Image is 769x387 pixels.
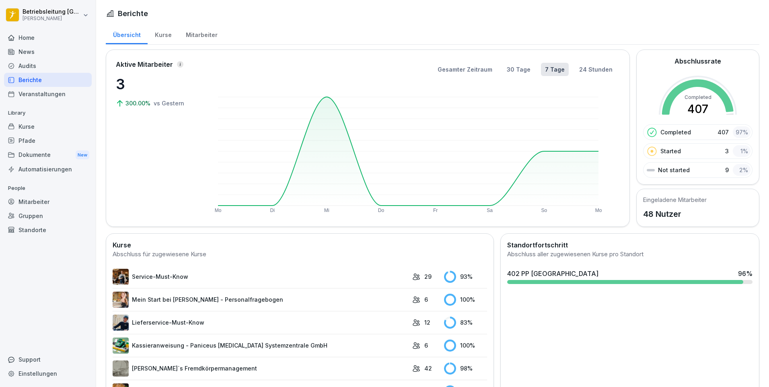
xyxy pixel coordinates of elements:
h1: Berichte [118,8,148,19]
p: Library [4,107,92,119]
text: Do [378,208,384,213]
a: 402 PP [GEOGRAPHIC_DATA]96% [504,266,756,287]
text: Sa [487,208,493,213]
p: 6 [424,295,428,304]
div: 93 % [444,271,487,283]
p: 48 Nutzer [643,208,707,220]
div: 1 % [733,145,750,157]
img: ltafy9a5l7o16y10mkzj65ij.png [113,360,129,377]
div: 402 PP [GEOGRAPHIC_DATA] [507,269,598,278]
p: Betriebsleitung [GEOGRAPHIC_DATA] [23,8,81,15]
a: Gruppen [4,209,92,223]
p: 12 [424,318,430,327]
text: Mo [595,208,602,213]
div: 97 % [733,126,750,138]
a: Service-Must-Know [113,269,408,285]
div: 98 % [444,362,487,375]
div: Support [4,352,92,366]
p: [PERSON_NAME] [23,16,81,21]
p: 3 [116,73,196,95]
div: Dokumente [4,148,92,163]
p: 9 [725,166,729,174]
h2: Standortfortschritt [507,240,753,250]
img: kpon4nh320e9lf5mryu3zflh.png [113,269,129,285]
text: Fr [433,208,438,213]
div: 83 % [444,317,487,329]
p: 3 [725,147,729,155]
p: 300.00% [125,99,152,107]
text: Di [270,208,274,213]
img: fvkk888r47r6bwfldzgy1v13.png [113,338,129,354]
text: So [541,208,547,213]
button: Gesamter Zeitraum [434,63,496,76]
a: [PERSON_NAME]`s Fremdkörpermanagement [113,360,408,377]
p: 29 [424,272,432,281]
a: Automatisierungen [4,162,92,176]
p: 6 [424,341,428,350]
a: Mein Start bei [PERSON_NAME] - Personalfragebogen [113,292,408,308]
button: 7 Tage [541,63,569,76]
a: Standorte [4,223,92,237]
p: 42 [424,364,432,373]
a: DokumenteNew [4,148,92,163]
a: Pfade [4,134,92,148]
div: 2 % [733,164,750,176]
a: Mitarbeiter [4,195,92,209]
text: Mo [215,208,222,213]
h2: Abschlussrate [674,56,721,66]
button: 30 Tage [503,63,535,76]
a: Home [4,31,92,45]
img: hu6txd6pq7tal1w0hbosth6a.png [113,315,129,331]
div: 100 % [444,340,487,352]
h2: Kurse [113,240,487,250]
p: 407 [718,128,729,136]
p: Not started [658,166,690,174]
a: Einstellungen [4,366,92,381]
a: Berichte [4,73,92,87]
p: Completed [660,128,691,136]
a: Übersicht [106,24,148,44]
a: Veranstaltungen [4,87,92,101]
img: aaay8cu0h1hwaqqp9269xjan.png [113,292,129,308]
a: Audits [4,59,92,73]
div: 100 % [444,294,487,306]
p: Started [660,147,681,155]
button: 24 Stunden [575,63,617,76]
p: People [4,182,92,195]
a: Kurse [4,119,92,134]
a: News [4,45,92,59]
div: New [76,150,89,160]
div: 96 % [738,269,753,278]
a: Mitarbeiter [179,24,224,44]
text: Mi [324,208,329,213]
div: Abschluss aller zugewiesenen Kurse pro Standort [507,250,753,259]
a: Kurse [148,24,179,44]
p: Aktive Mitarbeiter [116,60,173,69]
a: Lieferservice-Must-Know [113,315,408,331]
a: Kassieranweisung - Paniceus [MEDICAL_DATA] Systemzentrale GmbH [113,338,408,354]
h5: Eingeladene Mitarbeiter [643,196,707,204]
p: vs Gestern [154,99,184,107]
div: Abschluss für zugewiesene Kurse [113,250,487,259]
